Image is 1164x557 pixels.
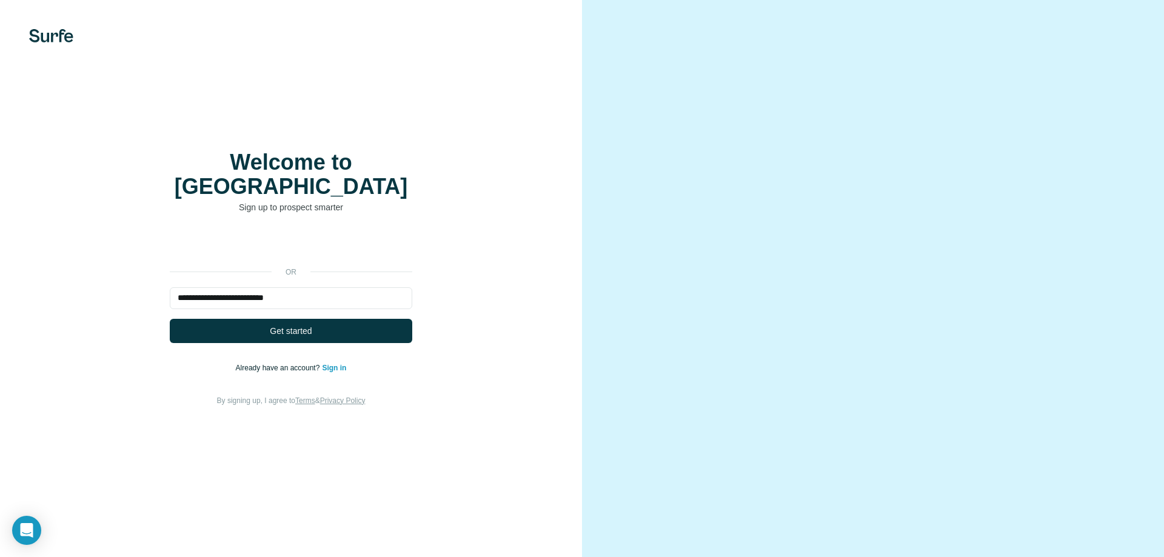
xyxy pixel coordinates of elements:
iframe: Botão "Fazer login com o Google" [164,232,418,258]
a: Privacy Policy [320,396,366,405]
button: Get started [170,319,412,343]
span: By signing up, I agree to & [217,396,366,405]
span: Get started [270,325,312,337]
img: Surfe's logo [29,29,73,42]
div: Open Intercom Messenger [12,516,41,545]
a: Terms [295,396,315,405]
h1: Welcome to [GEOGRAPHIC_DATA] [170,150,412,199]
a: Sign in [322,364,346,372]
span: Already have an account? [236,364,323,372]
p: Sign up to prospect smarter [170,201,412,213]
p: or [272,267,310,278]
